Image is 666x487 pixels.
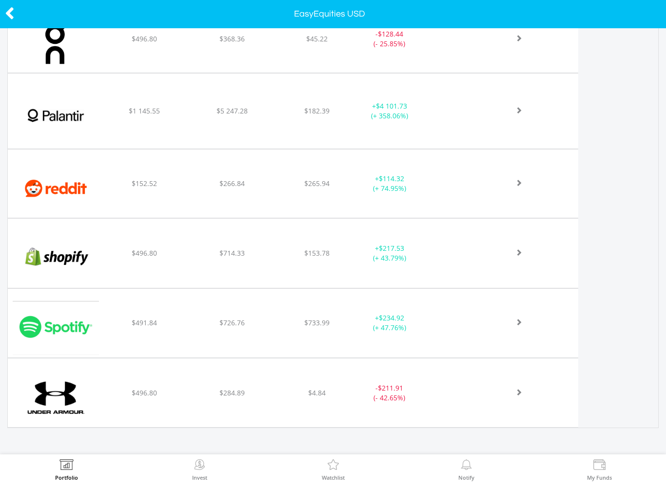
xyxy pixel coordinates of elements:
[308,388,326,397] span: $4.84
[192,459,207,480] a: Invest
[322,475,345,480] label: Watchlist
[352,174,427,193] div: + (+ 74.95%)
[322,459,345,480] a: Watchlist
[13,301,99,355] img: EQU.US.SPOT.png
[216,106,248,115] span: $5 247.28
[132,248,157,258] span: $496.80
[13,231,99,285] img: EQU.US.SHOP.png
[592,459,607,473] img: View Funds
[306,34,328,43] span: $45.22
[352,383,427,403] div: - (- 42.65%)
[55,475,78,480] label: Portfolio
[458,459,474,480] a: Notify
[326,459,341,473] img: Watchlist
[132,318,157,327] span: $491.84
[55,459,78,480] a: Portfolio
[352,29,427,49] div: - (- 25.85%)
[219,179,245,188] span: $266.84
[587,459,612,480] a: My Funds
[379,174,404,183] span: $114.32
[587,475,612,480] label: My Funds
[13,86,99,146] img: EQU.US.PLTR.png
[132,388,157,397] span: $496.80
[304,318,330,327] span: $733.99
[59,459,74,473] img: View Portfolio
[379,313,404,322] span: $234.92
[458,475,474,480] label: Notify
[376,101,407,111] span: $4 101.73
[192,459,207,473] img: Invest Now
[379,243,404,253] span: $217.53
[219,318,245,327] span: $726.76
[304,106,330,115] span: $182.39
[352,243,427,263] div: + (+ 43.79%)
[352,101,427,121] div: + (+ 358.06%)
[13,371,99,425] img: EQU.US.UAA.png
[192,475,207,480] label: Invest
[459,459,474,473] img: View Notifications
[132,34,157,43] span: $496.80
[219,34,245,43] span: $368.36
[13,17,99,71] img: EQU.US.ONON.png
[132,179,157,188] span: $152.52
[129,106,160,115] span: $1 145.55
[378,383,403,393] span: $211.91
[219,248,245,258] span: $714.33
[304,248,330,258] span: $153.78
[352,313,427,333] div: + (+ 47.76%)
[219,388,245,397] span: $284.89
[13,162,99,215] img: EQU.US.RDDT.png
[304,179,330,188] span: $265.94
[378,29,403,38] span: $128.44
